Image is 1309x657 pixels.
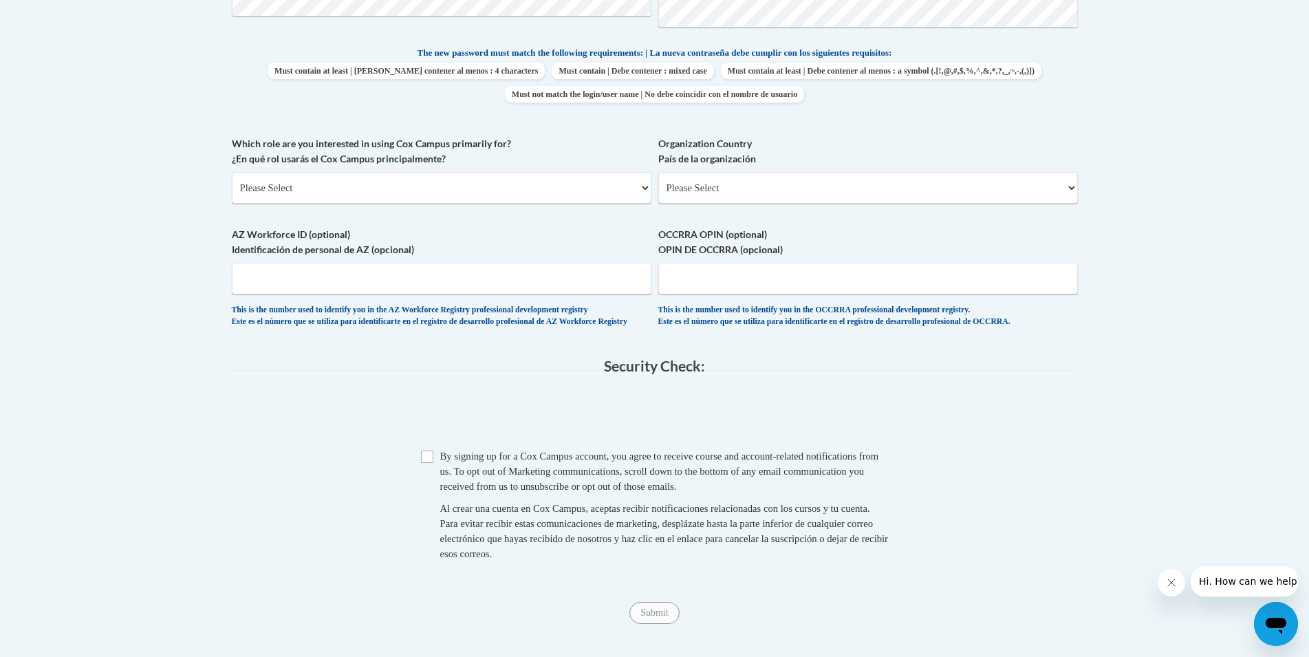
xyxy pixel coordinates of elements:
span: By signing up for a Cox Campus account, you agree to receive course and account-related notificat... [440,451,879,492]
label: OCCRRA OPIN (optional) OPIN DE OCCRRA (opcional) [658,227,1078,257]
div: This is the number used to identify you in the AZ Workforce Registry professional development reg... [232,305,651,327]
iframe: reCAPTCHA [550,388,759,442]
label: AZ Workforce ID (optional) Identificación de personal de AZ (opcional) [232,227,651,257]
span: Security Check: [604,357,705,374]
span: Al crear una cuenta en Cox Campus, aceptas recibir notificaciones relacionadas con los cursos y t... [440,503,888,559]
span: Must contain at least | Debe contener al menos : a symbol (.[!,@,#,$,%,^,&,*,?,_,~,-,(,)]) [721,63,1041,79]
input: Submit [629,602,679,624]
span: Must not match the login/user name | No debe coincidir con el nombre de usuario [505,86,804,103]
span: Hi. How can we help? [8,10,111,21]
span: Must contain at least | [PERSON_NAME] contener al menos : 4 characters [268,63,545,79]
iframe: Button to launch messaging window [1254,602,1298,646]
iframe: Close message [1158,569,1185,596]
label: Which role are you interested in using Cox Campus primarily for? ¿En qué rol usarás el Cox Campus... [232,136,651,166]
span: The new password must match the following requirements: | La nueva contraseña debe cumplir con lo... [418,47,892,59]
label: Organization Country País de la organización [658,136,1078,166]
div: This is the number used to identify you in the OCCRRA professional development registry. Este es ... [658,305,1078,327]
iframe: Message from company [1191,566,1298,596]
span: Must contain | Debe contener : mixed case [552,63,713,79]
